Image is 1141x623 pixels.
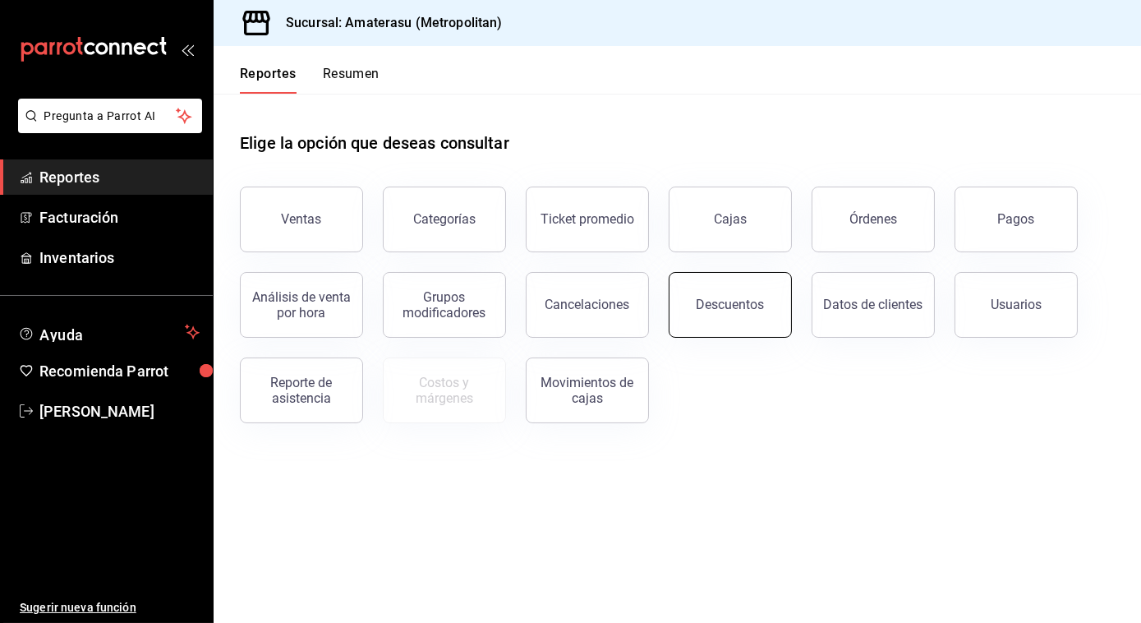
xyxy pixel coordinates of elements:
a: Cajas [669,187,792,252]
a: Pregunta a Parrot AI [12,119,202,136]
span: [PERSON_NAME] [39,400,200,422]
span: Sugerir nueva función [20,599,200,616]
div: Pagos [998,211,1035,227]
div: Movimientos de cajas [536,375,638,406]
button: Pregunta a Parrot AI [18,99,202,133]
button: Reportes [240,66,297,94]
button: Reporte de asistencia [240,358,363,423]
button: Grupos modificadores [383,272,506,338]
button: Categorías [383,187,506,252]
span: Reportes [39,166,200,188]
button: Contrata inventarios para ver este reporte [383,358,506,423]
div: Ticket promedio [541,211,634,227]
div: Análisis de venta por hora [251,289,352,321]
div: Cajas [714,210,748,229]
span: Recomienda Parrot [39,360,200,382]
h3: Sucursal: Amaterasu (Metropolitan) [273,13,502,33]
div: Ventas [282,211,322,227]
div: Costos y márgenes [393,375,495,406]
button: Usuarios [955,272,1078,338]
div: Descuentos [697,297,765,312]
span: Ayuda [39,322,178,342]
button: Cancelaciones [526,272,649,338]
div: Datos de clientes [824,297,923,312]
div: Categorías [413,211,476,227]
button: open_drawer_menu [181,43,194,56]
span: Inventarios [39,247,200,269]
div: Reporte de asistencia [251,375,352,406]
span: Pregunta a Parrot AI [44,108,177,125]
h1: Elige la opción que deseas consultar [240,131,509,155]
button: Resumen [323,66,380,94]
button: Ventas [240,187,363,252]
div: Cancelaciones [545,297,630,312]
span: Facturación [39,206,200,228]
div: navigation tabs [240,66,380,94]
button: Descuentos [669,272,792,338]
button: Pagos [955,187,1078,252]
button: Ticket promedio [526,187,649,252]
div: Órdenes [849,211,897,227]
div: Usuarios [991,297,1042,312]
button: Datos de clientes [812,272,935,338]
button: Análisis de venta por hora [240,272,363,338]
button: Órdenes [812,187,935,252]
div: Grupos modificadores [393,289,495,321]
button: Movimientos de cajas [526,358,649,423]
